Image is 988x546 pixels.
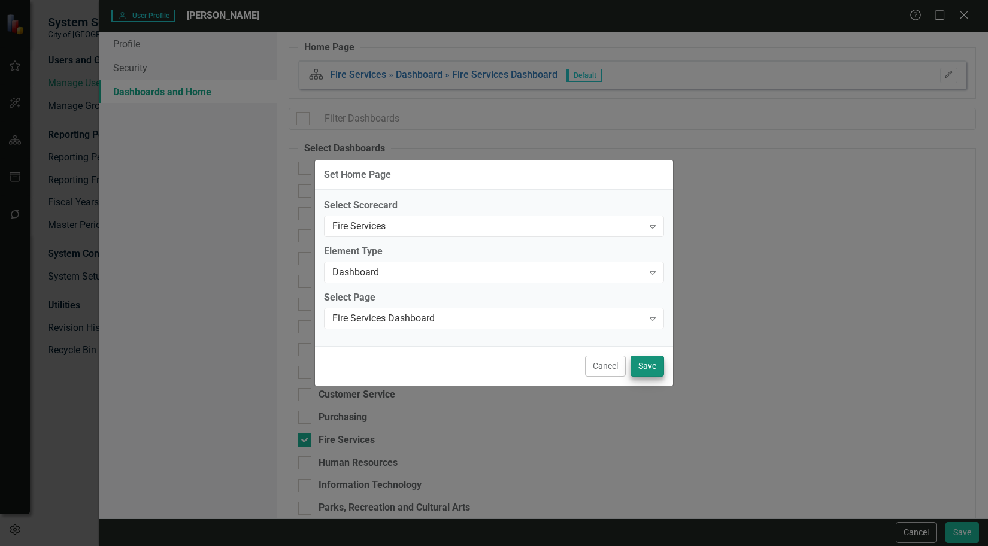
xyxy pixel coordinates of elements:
[324,199,664,213] label: Select Scorecard
[324,245,664,259] label: Element Type
[332,311,643,325] div: Fire Services Dashboard
[631,356,664,377] button: Save
[324,169,391,180] div: Set Home Page
[332,220,643,233] div: Fire Services
[585,356,626,377] button: Cancel
[332,265,643,279] div: Dashboard
[324,291,664,305] label: Select Page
